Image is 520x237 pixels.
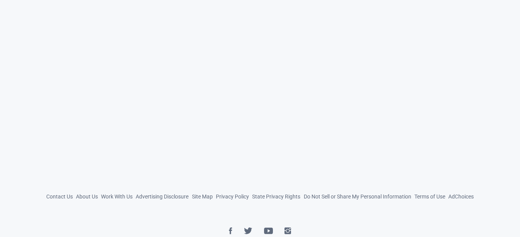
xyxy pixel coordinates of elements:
[304,193,411,200] a: Do Not Sell or Share My Personal Information
[216,193,249,200] a: Privacy Policy
[448,193,474,200] a: AdChoices
[76,193,98,200] a: About Us
[46,193,73,200] a: Contact Us
[229,227,232,234] img: Facebook
[244,227,252,234] img: Twitter
[414,193,445,200] a: Terms of Use
[264,227,273,234] img: YouTube
[192,193,213,200] a: Site Map
[101,193,133,200] a: Work With Us
[252,193,300,200] a: State Privacy Rights
[284,227,291,234] img: Instagram
[136,193,188,200] a: Advertising Disclosure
